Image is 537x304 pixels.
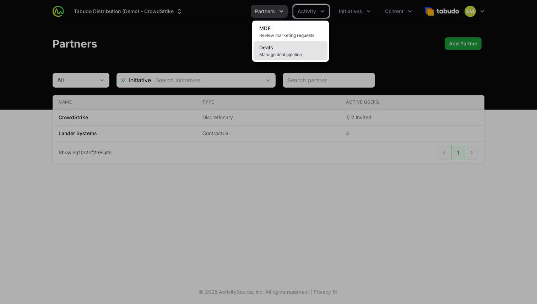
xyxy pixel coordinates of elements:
[259,44,273,50] span: Deals
[64,5,416,18] div: Main navigation
[293,5,329,18] div: Activity menu
[254,41,327,60] a: DealsManage deal pipeline
[259,52,322,57] span: Manage deal pipeline
[259,33,322,38] span: Review marketing requests
[254,22,327,41] a: MDFReview marketing requests
[259,25,271,31] span: MDF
